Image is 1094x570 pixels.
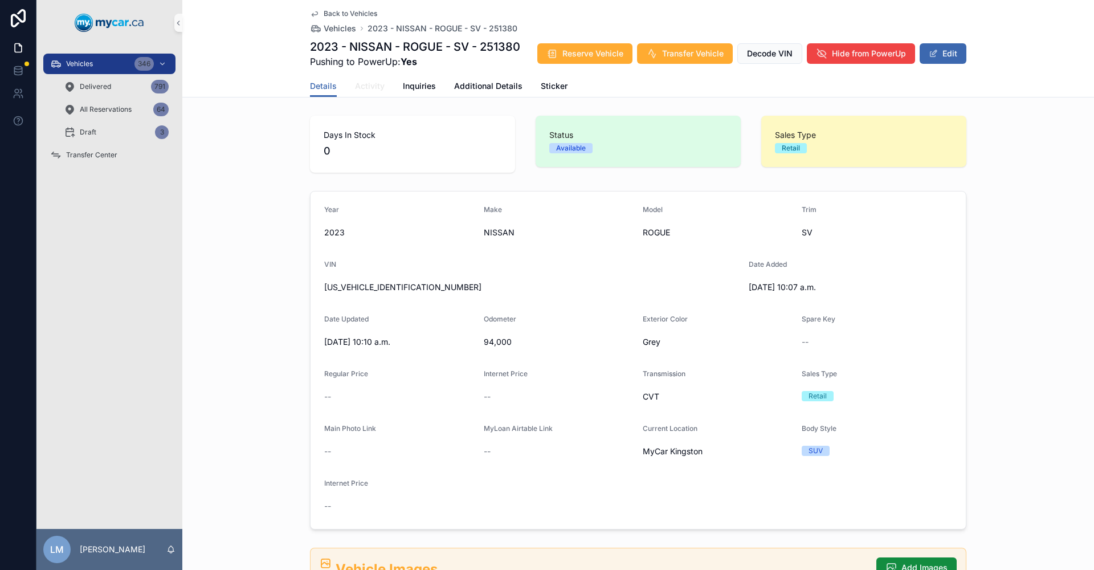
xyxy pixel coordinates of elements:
[403,80,436,92] span: Inquiries
[324,446,331,457] span: --
[809,391,827,401] div: Retail
[66,150,117,160] span: Transfer Center
[832,48,906,59] span: Hide from PowerUp
[66,59,93,68] span: Vehicles
[643,336,793,348] span: Grey
[36,46,182,180] div: scrollable content
[747,48,793,59] span: Decode VIN
[401,56,417,67] strong: Yes
[80,544,145,555] p: [PERSON_NAME]
[920,43,966,64] button: Edit
[75,14,144,32] img: App logo
[324,9,377,18] span: Back to Vehicles
[43,145,175,165] a: Transfer Center
[324,315,369,323] span: Date Updated
[802,205,817,214] span: Trim
[562,48,623,59] span: Reserve Vehicle
[484,227,634,238] span: NISSAN
[643,205,663,214] span: Model
[324,500,331,512] span: --
[57,122,175,142] a: Draft3
[310,80,337,92] span: Details
[484,336,634,348] span: 94,000
[537,43,632,64] button: Reserve Vehicle
[556,143,586,153] div: Available
[324,23,356,34] span: Vehicles
[775,129,953,141] span: Sales Type
[454,76,522,99] a: Additional Details
[643,369,685,378] span: Transmission
[50,543,64,556] span: LM
[310,9,377,18] a: Back to Vehicles
[643,227,793,238] span: ROGUE
[310,55,520,68] span: Pushing to PowerUp:
[484,391,491,402] span: --
[324,479,368,487] span: Internet Price
[749,282,899,293] span: [DATE] 10:07 a.m.
[324,260,336,268] span: VIN
[643,446,703,457] span: MyCar Kingston
[541,80,568,92] span: Sticker
[310,76,337,97] a: Details
[368,23,517,34] a: 2023 - NISSAN - ROGUE - SV - 251380
[484,205,502,214] span: Make
[355,76,385,99] a: Activity
[80,82,111,91] span: Delivered
[782,143,800,153] div: Retail
[484,315,516,323] span: Odometer
[802,336,809,348] span: --
[662,48,724,59] span: Transfer Vehicle
[324,391,331,402] span: --
[643,424,697,433] span: Current Location
[57,76,175,97] a: Delivered791
[541,76,568,99] a: Sticker
[324,336,475,348] span: [DATE] 10:10 a.m.
[484,446,491,457] span: --
[643,391,793,402] span: CVT
[80,128,96,137] span: Draft
[80,105,132,114] span: All Reservations
[454,80,522,92] span: Additional Details
[324,143,501,159] span: 0
[809,446,823,456] div: SUV
[549,129,727,141] span: Status
[802,424,836,433] span: Body Style
[802,227,952,238] span: SV
[43,54,175,74] a: Vehicles346
[153,103,169,116] div: 64
[310,39,520,55] h1: 2023 - NISSAN - ROGUE - SV - 251380
[802,369,837,378] span: Sales Type
[802,315,835,323] span: Spare Key
[749,260,787,268] span: Date Added
[737,43,802,64] button: Decode VIN
[134,57,154,71] div: 346
[484,424,553,433] span: MyLoan Airtable Link
[324,424,376,433] span: Main Photo Link
[310,23,356,34] a: Vehicles
[324,227,475,238] span: 2023
[807,43,915,64] button: Hide from PowerUp
[484,369,528,378] span: Internet Price
[637,43,733,64] button: Transfer Vehicle
[324,205,339,214] span: Year
[643,315,688,323] span: Exterior Color
[355,80,385,92] span: Activity
[324,129,501,141] span: Days In Stock
[57,99,175,120] a: All Reservations64
[324,282,740,293] span: [US_VEHICLE_IDENTIFICATION_NUMBER]
[151,80,169,93] div: 791
[155,125,169,139] div: 3
[403,76,436,99] a: Inquiries
[324,369,368,378] span: Regular Price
